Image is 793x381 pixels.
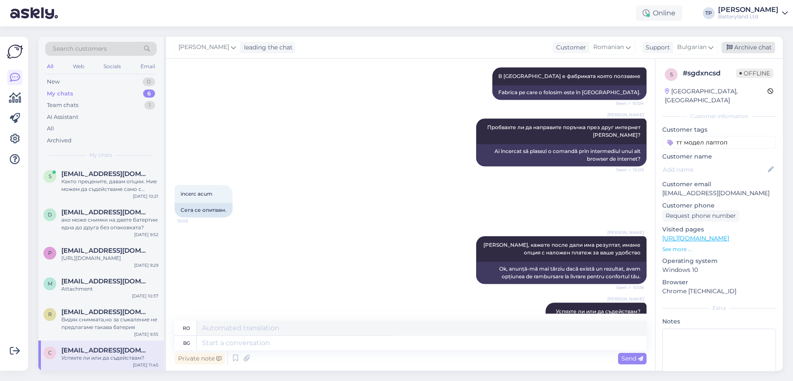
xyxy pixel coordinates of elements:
span: Bulgarian [677,43,707,52]
div: Email [139,61,157,72]
span: p [48,250,52,256]
p: See more ... [662,245,776,253]
a: [URL][DOMAIN_NAME] [662,234,729,242]
span: cristea1972@yahoo.ca [61,346,150,354]
span: incerc acum [181,190,213,197]
span: Send [621,355,643,362]
div: leading the chat [241,43,293,52]
input: Add name [663,165,766,174]
div: Online [636,6,682,21]
div: Archive chat [721,42,775,53]
span: m [48,280,52,287]
span: My chats [89,151,112,159]
img: Askly Logo [7,43,23,60]
div: 6 [143,89,155,98]
div: 1 [144,101,155,110]
span: s [49,173,52,179]
div: Успяхте ли или да съдействам? [61,354,158,362]
div: # sgdxncsd [683,68,736,78]
span: Offline [736,69,773,78]
a: [PERSON_NAME]Batteryland Ltd [718,6,788,20]
div: [GEOGRAPHIC_DATA], [GEOGRAPHIC_DATA] [665,87,767,105]
div: [DATE] 10:37 [132,293,158,299]
div: Ai încercat să plasezi o comandă prin intermediul unui alt browser de internet? [476,144,646,166]
p: [EMAIL_ADDRESS][DOMAIN_NAME] [662,189,776,198]
div: 0 [143,78,155,86]
div: New [47,78,60,86]
div: Attachment [61,285,158,293]
div: [DATE] 11:45 [133,362,158,368]
div: Batteryland Ltd [718,13,779,20]
span: d [48,211,52,218]
span: Seen ✓ 10:04 [612,100,644,107]
div: Extra [662,304,776,312]
div: Support [642,43,670,52]
span: Успяхте ли или да съдействам? [556,308,641,315]
div: [DATE] 9:29 [134,262,158,268]
div: ro [183,321,190,335]
span: [PERSON_NAME], кажете после дали има резултат, имаме опция с наложен платеж за ваше удобство [483,242,642,256]
span: Rossennow@gmail.com [61,308,150,316]
span: R [48,311,52,317]
span: s [670,71,673,78]
span: [PERSON_NAME] [607,112,644,118]
p: Operating system [662,257,776,266]
div: ако може снимки на двете батертии една до друга без опаковката? [61,216,158,231]
span: paulteale20@proton.me [61,247,150,254]
div: Customer [553,43,586,52]
div: Ok, anunță-mă mai târziu dacă există un rezultat, avem opțiunea de rambursare la livrare pentru c... [476,262,646,284]
div: All [47,124,54,133]
div: Fabrica pe care o folosim este în [GEOGRAPHIC_DATA]. [492,85,646,100]
div: [URL][DOMAIN_NAME] [61,254,158,262]
p: Customer name [662,152,776,161]
p: Customer email [662,180,776,189]
div: [DATE] 10:21 [133,193,158,199]
span: snikolaev@solitex.biz [61,170,150,178]
span: [PERSON_NAME] [178,43,229,52]
div: Както прецените, давам опции. Ние можем да съдействаме само с батерия заместител за вашия модел л... [61,178,158,193]
div: AI Assistant [47,113,78,121]
span: [PERSON_NAME] [607,296,644,302]
input: Add a tag [662,136,776,149]
span: [PERSON_NAME] [607,229,644,236]
span: c [48,349,52,356]
p: Customer phone [662,201,776,210]
div: [DATE] 9:35 [134,331,158,338]
p: Windows 10 [662,266,776,274]
span: david_gabriel70@yahoo.com [61,208,150,216]
p: Notes [662,317,776,326]
div: Archived [47,136,72,145]
span: mitakkk@MAIL.BG [61,277,150,285]
p: Customer tags [662,125,776,134]
span: Search customers [53,44,107,53]
div: Team chats [47,101,78,110]
div: Request phone number [662,210,739,222]
div: Видях снимката,но за съжаление не предлагаме такава батерия [61,316,158,331]
div: Customer information [662,113,776,120]
div: My chats [47,89,73,98]
div: Socials [102,61,123,72]
span: 10:05 [177,218,209,224]
div: [PERSON_NAME] [718,6,779,13]
div: Web [71,61,86,72]
p: Browser [662,278,776,287]
div: Private note [175,353,225,364]
span: Seen ✓ 10:06 [612,284,644,291]
span: В [GEOGRAPHIC_DATA] е фабриката която ползваме [498,73,641,79]
div: Сега се опитвам. [175,203,233,217]
div: bg [183,336,190,350]
p: Visited pages [662,225,776,234]
span: Пробвахте ли да направите поръчка през друг интернет [PERSON_NAME]? [487,124,642,138]
span: Seen ✓ 10:05 [612,167,644,173]
p: Chrome [TECHNICAL_ID] [662,287,776,296]
div: [DATE] 9:52 [134,231,158,238]
div: All [45,61,55,72]
div: TP [703,7,715,19]
span: Romanian [593,43,624,52]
